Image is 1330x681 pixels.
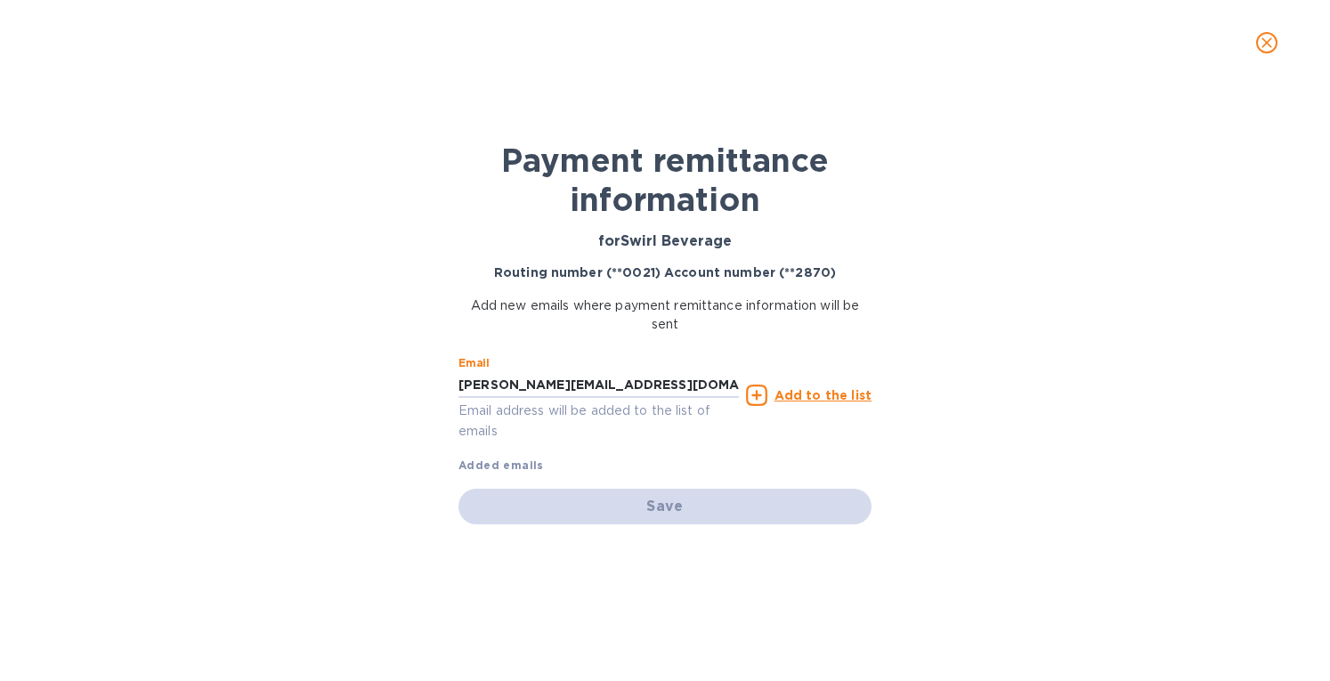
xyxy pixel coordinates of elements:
b: Routing number (**0021) Account number (**2870) [494,265,836,280]
b: Payment remittance information [501,141,829,219]
p: Email address will be added to the list of emails [458,401,739,442]
u: Add to the list [774,388,872,402]
b: Added emails [458,458,544,472]
p: Add new emails where payment remittance information will be sent [458,296,872,334]
label: Email [458,359,490,369]
h3: for Swirl Beverage [458,233,872,250]
input: Enter email [458,371,739,398]
button: close [1245,21,1288,64]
